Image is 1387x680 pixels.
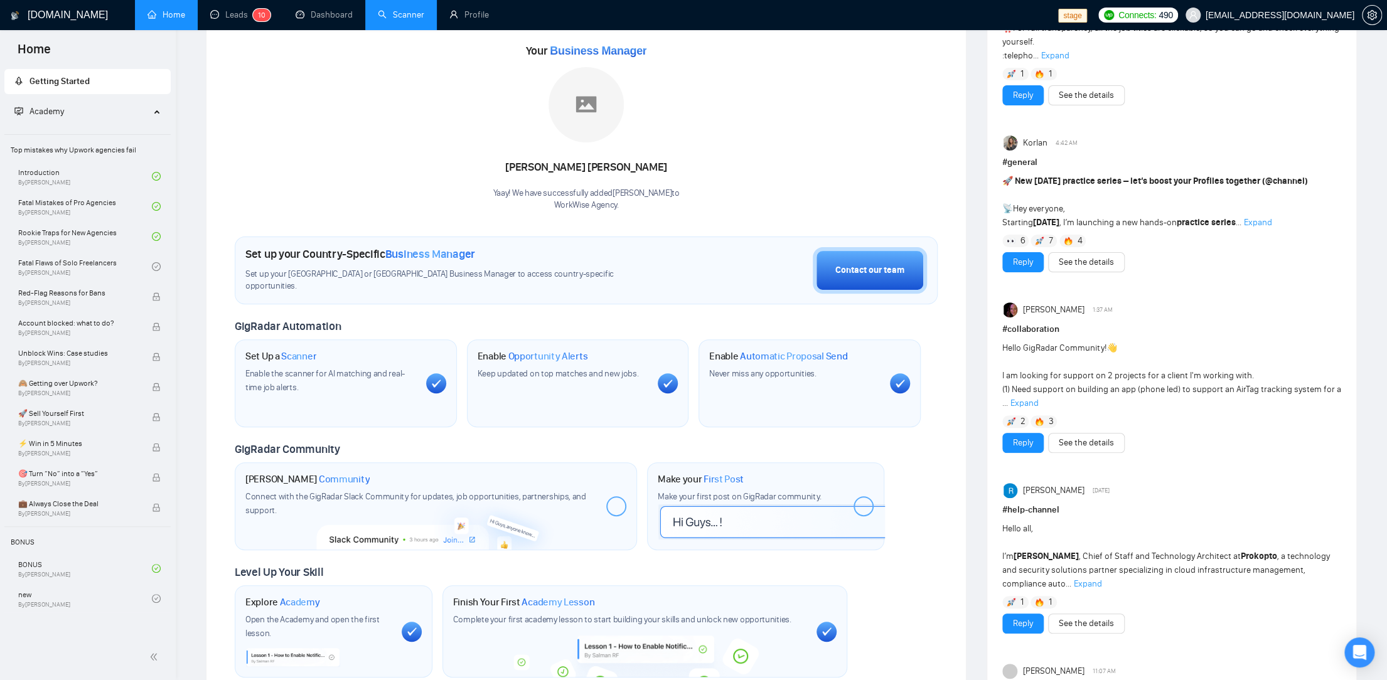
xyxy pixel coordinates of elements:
span: Keep updated on top matches and new jobs. [478,368,639,379]
span: 🙈 Getting over Upwork? [18,377,139,390]
span: Hey everyone, Starting , I’m launching a new hands-on ... [1002,176,1308,228]
h1: # help-channel [1002,503,1341,517]
a: searchScanner [378,9,424,20]
div: Open Intercom Messenger [1344,637,1374,667]
button: See the details [1048,614,1125,634]
span: Automatic Proposal Send [740,350,847,363]
span: Complete your first academy lesson to start building your skills and unlock new opportunities. [453,614,791,625]
span: lock [152,383,161,391]
a: IntroductionBy[PERSON_NAME] [18,162,152,190]
span: double-left [149,651,162,663]
span: Set up your [GEOGRAPHIC_DATA] or [GEOGRAPHIC_DATA] Business Manager to access country-specific op... [245,268,655,292]
span: 🚀 [1002,176,1013,186]
button: Reply [1002,433,1044,453]
a: See the details [1059,617,1114,630]
span: Unblock Wins: Case studies [18,347,139,359]
span: By [PERSON_NAME] [18,480,139,487]
span: Expand [1041,50,1069,61]
img: 👀 [1007,236,1015,245]
span: stage [1058,9,1086,23]
strong: [DATE] [1033,217,1059,228]
img: 🔥 [1035,70,1044,78]
span: lock [152,473,161,482]
span: 4:42 AM [1055,137,1077,149]
span: 0 [261,11,265,19]
span: 3 [1049,415,1054,428]
span: GigRadar Community [235,442,340,456]
li: Getting Started [4,69,171,94]
span: [DATE] [1092,485,1109,496]
a: Fatal Mistakes of Pro AgenciesBy[PERSON_NAME] [18,193,152,220]
span: 1 [1020,68,1023,80]
span: Academy [280,596,320,608]
a: See the details [1059,88,1114,102]
span: By [PERSON_NAME] [18,299,139,307]
a: See the details [1059,255,1114,269]
span: lock [152,353,161,361]
span: Business Manager [385,247,475,261]
span: Never miss any opportunities. [709,368,816,379]
strong: Prokopto [1241,551,1277,561]
strong: New [DATE] practice series – let’s boost your Profiles together ( ) [1015,176,1308,186]
span: 1 [1049,68,1052,80]
a: See the details [1059,436,1114,450]
span: [PERSON_NAME] [1023,664,1084,678]
span: Hello GigRadar Community! I am looking for support on 2 projects for a client I'm working with. (... [1002,343,1341,408]
a: Rookie Traps for New AgenciesBy[PERSON_NAME] [18,223,152,250]
span: Home [8,40,61,66]
span: Connects: [1118,8,1156,22]
h1: Set up your Country-Specific [245,247,475,261]
h1: Explore [245,596,320,608]
span: 1 [1049,596,1052,608]
span: user [1189,11,1197,19]
img: 🚀 [1007,70,1015,78]
span: 1 [1020,596,1023,608]
span: Red-Flag Reasons for Bans [18,287,139,299]
span: 11:07 AM [1092,666,1115,677]
span: Academy [29,106,64,117]
span: 👋 [1106,343,1117,353]
span: ⚡ Win in 5 Minutes [18,437,139,450]
button: Contact our team [813,247,927,294]
span: Top mistakes why Upwork agencies fail [6,137,169,162]
p: WorkWise Agency . [493,199,680,211]
a: setting [1362,10,1382,20]
span: rocket [14,77,23,85]
sup: 10 [253,9,270,21]
span: By [PERSON_NAME] [18,420,139,427]
span: 490 [1159,8,1172,22]
span: @channel [1265,176,1305,186]
span: Academy [14,106,64,117]
span: 1 [258,11,261,19]
img: academy-bg.png [505,635,787,677]
h1: [PERSON_NAME] [245,473,370,486]
img: Korlan [1004,135,1019,151]
span: 📡 [1002,203,1013,214]
span: 6 [1020,235,1025,247]
span: 4 [1077,235,1082,247]
span: 💼 Always Close the Deal [18,497,139,510]
img: logo [11,6,19,26]
div: [PERSON_NAME] [PERSON_NAME] [493,157,680,178]
a: Fatal Flaws of Solo FreelancersBy[PERSON_NAME] [18,253,152,280]
div: Contact our team [835,263,904,277]
span: lock [152,413,161,422]
span: Connect with the GigRadar Slack Community for updates, job opportunities, partnerships, and support. [245,491,586,516]
span: fund-projection-screen [14,107,23,115]
span: By [PERSON_NAME] [18,359,139,367]
span: By [PERSON_NAME] [18,510,139,518]
span: BONUS [6,529,169,555]
h1: Finish Your First [453,596,594,608]
button: See the details [1048,85,1125,105]
span: By [PERSON_NAME] [18,450,139,457]
span: lock [152,443,161,452]
span: Level Up Your Skill [235,565,323,579]
span: First Post [704,473,744,486]
h1: Enable [709,350,847,363]
img: slackcommunity-bg.png [316,492,557,550]
span: check-circle [152,594,161,603]
span: Opportunity Alerts [508,350,587,363]
h1: Enable [478,350,588,363]
span: 7 [1049,235,1053,247]
img: 🚀 [1035,236,1044,245]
